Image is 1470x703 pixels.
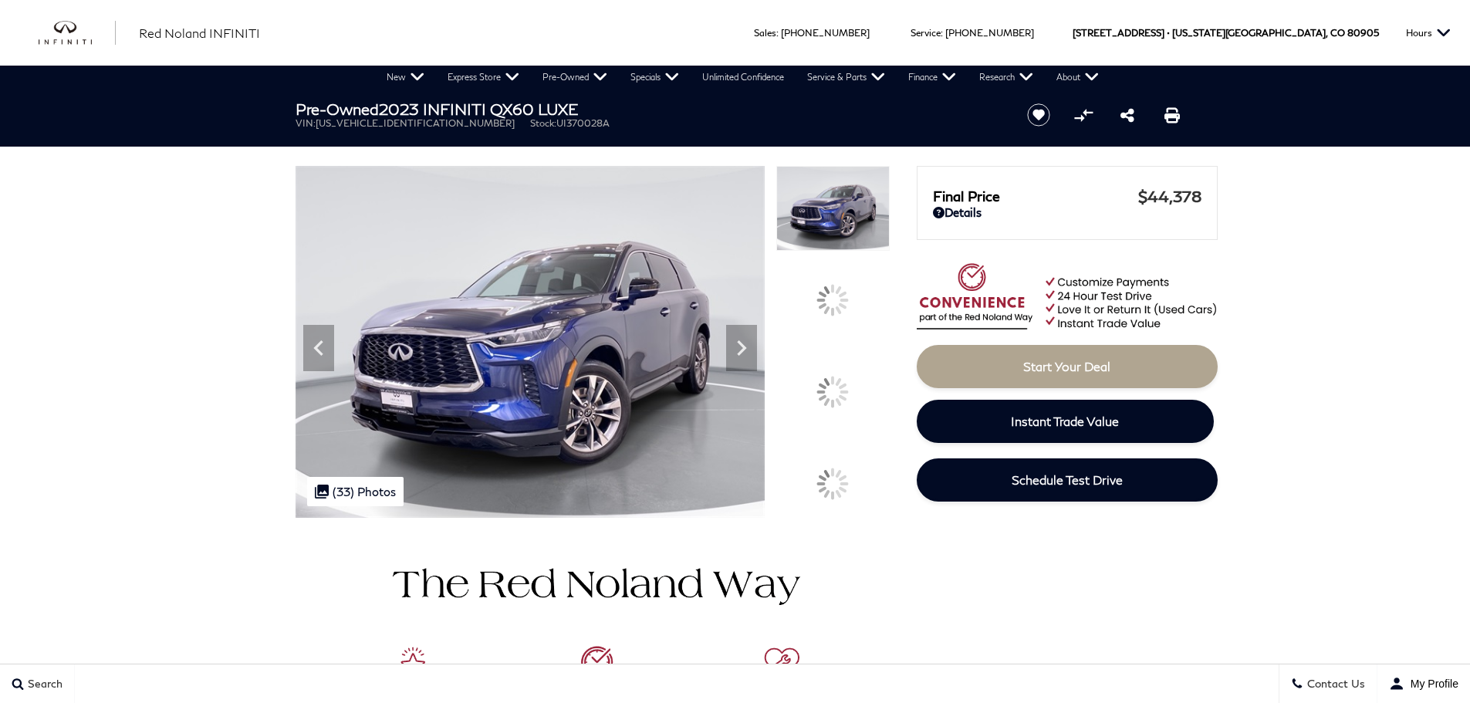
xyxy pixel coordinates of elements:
[917,400,1214,443] a: Instant Trade Value
[1011,414,1119,428] span: Instant Trade Value
[776,27,779,39] span: :
[933,187,1201,205] a: Final Price $44,378
[530,117,556,129] span: Stock:
[1138,187,1201,205] span: $44,378
[436,66,531,89] a: Express Store
[24,678,63,691] span: Search
[917,458,1218,502] a: Schedule Test Drive
[911,27,941,39] span: Service
[776,166,889,251] img: Used 2023 Grand Blue INFINITI LUXE image 1
[1072,103,1095,127] button: Compare vehicle
[1045,66,1110,89] a: About
[945,27,1034,39] a: [PHONE_NUMBER]
[933,205,1201,219] a: Details
[968,66,1045,89] a: Research
[296,117,316,129] span: VIN:
[307,477,404,506] div: (33) Photos
[781,27,870,39] a: [PHONE_NUMBER]
[1164,106,1180,124] a: Print this Pre-Owned 2023 INFINITI QX60 LUXE
[556,117,610,129] span: UI370028A
[933,188,1138,204] span: Final Price
[139,24,260,42] a: Red Noland INFINITI
[296,166,765,518] img: Used 2023 Grand Blue INFINITI LUXE image 1
[531,66,619,89] a: Pre-Owned
[941,27,943,39] span: :
[1120,106,1134,124] a: Share this Pre-Owned 2023 INFINITI QX60 LUXE
[796,66,897,89] a: Service & Parts
[619,66,691,89] a: Specials
[375,66,1110,89] nav: Main Navigation
[1022,103,1056,127] button: Save vehicle
[1023,359,1110,373] span: Start Your Deal
[139,25,260,40] span: Red Noland INFINITI
[296,100,1002,117] h1: 2023 INFINITI QX60 LUXE
[316,117,515,129] span: [US_VEHICLE_IDENTIFICATION_NUMBER]
[917,345,1218,388] a: Start Your Deal
[375,66,436,89] a: New
[1377,664,1470,703] button: user-profile-menu
[39,21,116,46] img: INFINITI
[691,66,796,89] a: Unlimited Confidence
[1073,27,1379,39] a: [STREET_ADDRESS] • [US_STATE][GEOGRAPHIC_DATA], CO 80905
[754,27,776,39] span: Sales
[39,21,116,46] a: infiniti
[897,66,968,89] a: Finance
[1404,678,1458,690] span: My Profile
[296,100,379,118] strong: Pre-Owned
[1303,678,1365,691] span: Contact Us
[1012,472,1123,487] span: Schedule Test Drive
